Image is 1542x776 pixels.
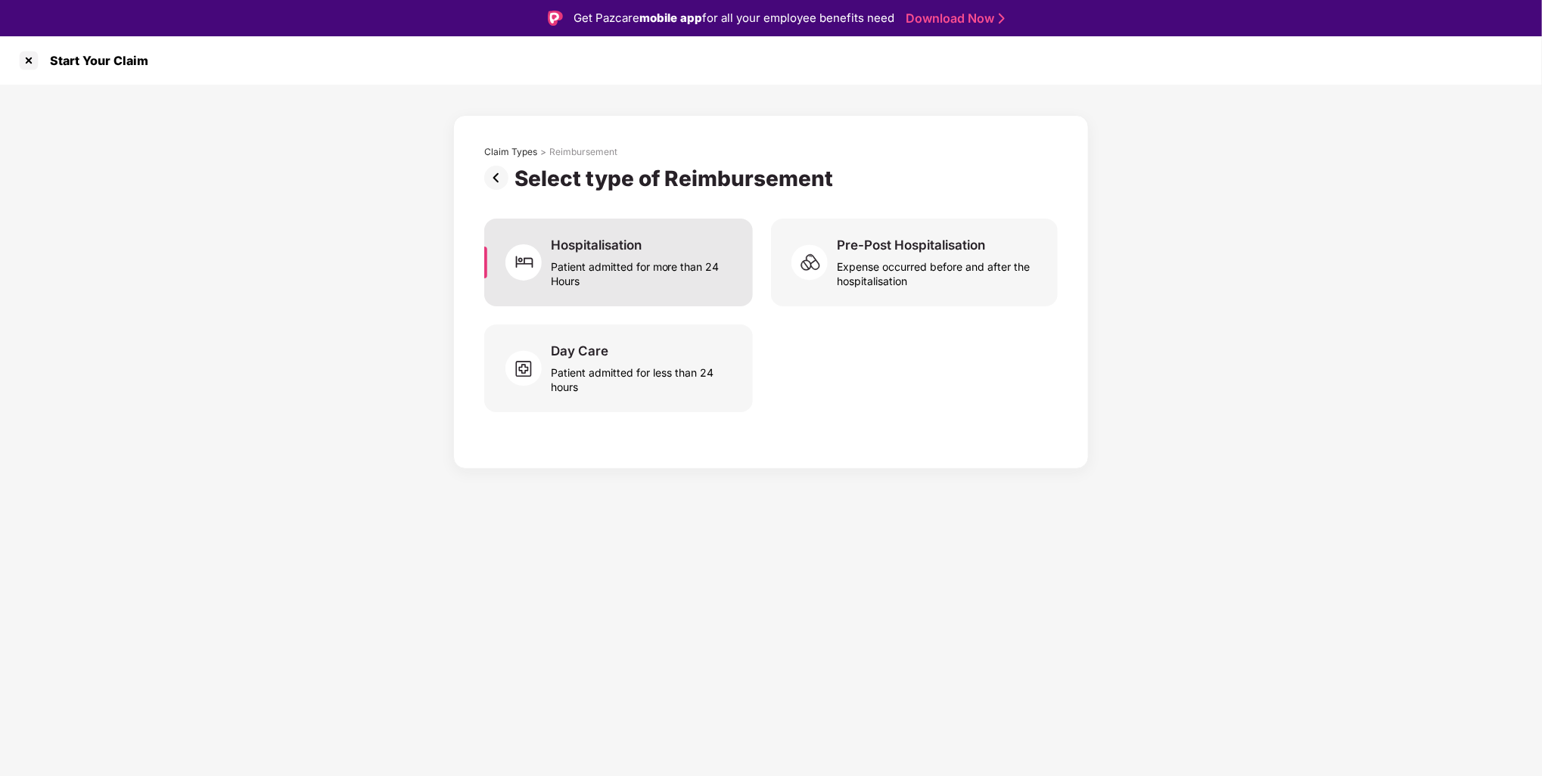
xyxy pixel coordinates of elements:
img: svg+xml;base64,PHN2ZyB4bWxucz0iaHR0cDovL3d3dy53My5vcmcvMjAwMC9zdmciIHdpZHRoPSI2MCIgaGVpZ2h0PSI2MC... [505,240,551,285]
div: Patient admitted for less than 24 hours [551,359,735,394]
div: Pre-Post Hospitalisation [837,237,985,253]
a: Download Now [906,11,1000,26]
div: Get Pazcare for all your employee benefits need [574,9,894,27]
div: Expense occurred before and after the hospitalisation [837,253,1040,288]
div: Start Your Claim [41,53,148,68]
strong: mobile app [639,11,702,25]
div: Reimbursement [549,146,617,158]
img: svg+xml;base64,PHN2ZyBpZD0iUHJldi0zMngzMiIgeG1sbnM9Imh0dHA6Ly93d3cudzMub3JnLzIwMDAvc3ZnIiB3aWR0aD... [484,166,515,190]
div: > [540,146,546,158]
div: Patient admitted for more than 24 Hours [551,253,735,288]
div: Hospitalisation [551,237,642,253]
img: svg+xml;base64,PHN2ZyB4bWxucz0iaHR0cDovL3d3dy53My5vcmcvMjAwMC9zdmciIHdpZHRoPSI2MCIgaGVpZ2h0PSI1OC... [505,346,551,391]
div: Day Care [551,343,608,359]
img: svg+xml;base64,PHN2ZyB4bWxucz0iaHR0cDovL3d3dy53My5vcmcvMjAwMC9zdmciIHdpZHRoPSI2MCIgaGVpZ2h0PSI1OC... [791,240,837,285]
div: Claim Types [484,146,537,158]
img: Logo [548,11,563,26]
img: Stroke [999,11,1005,26]
div: Select type of Reimbursement [515,166,839,191]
